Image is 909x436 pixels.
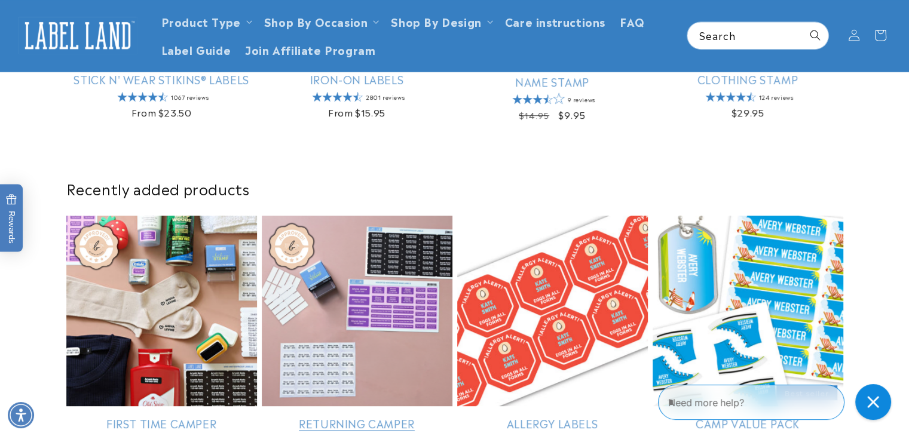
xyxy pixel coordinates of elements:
a: Join Affiliate Program [238,35,382,63]
div: Accessibility Menu [8,402,34,428]
a: Name Stamp [457,75,648,88]
a: Clothing Stamp [653,72,843,86]
a: Shop By Design [391,13,481,29]
span: Join Affiliate Program [245,42,375,56]
img: Label Land [18,17,137,54]
summary: Shop By Occasion [257,7,384,35]
iframe: Gorgias Floating Chat [658,380,897,424]
summary: Product Type [154,7,257,35]
span: Shop By Occasion [264,14,368,28]
a: First Time Camper [66,416,257,430]
a: Camp Value Pack [653,416,843,430]
a: Label Land [14,13,142,59]
summary: Shop By Design [384,7,497,35]
h2: Recently added products [66,179,843,198]
span: FAQ [620,14,645,28]
a: Care instructions [498,7,613,35]
a: Product Type [161,13,241,29]
a: FAQ [613,7,652,35]
a: Returning Camper [262,416,452,430]
span: Label Guide [161,42,231,56]
button: Search [802,22,828,48]
a: Allergy Labels [457,416,648,430]
span: Rewards [6,194,17,244]
a: Label Guide [154,35,238,63]
a: Iron-On Labels [262,72,452,86]
span: Care instructions [505,14,605,28]
a: Stick N' Wear Stikins® Labels [66,72,257,86]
